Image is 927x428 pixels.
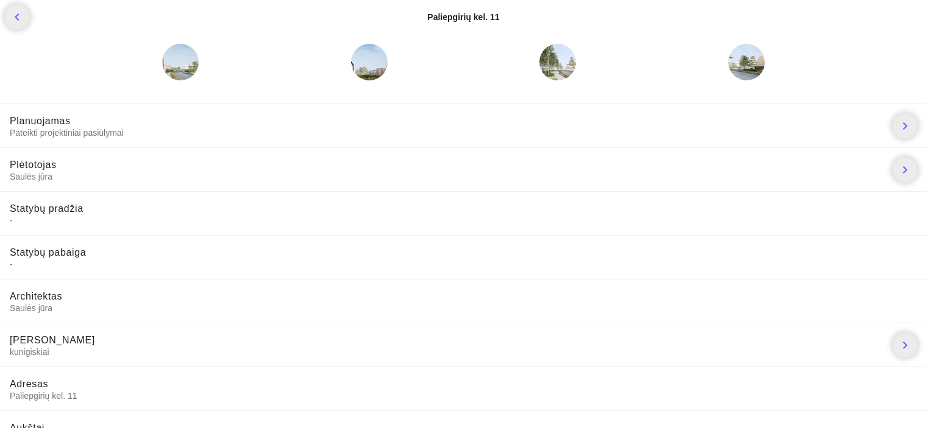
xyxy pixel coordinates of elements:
span: Adresas [10,379,48,389]
span: Statybų pabaiga [10,247,86,258]
span: Saulės jūra [10,303,917,314]
span: - [10,215,917,226]
span: Plėtotojas [10,160,57,170]
i: chevron_right [898,119,912,133]
span: Statybų pradžia [10,203,83,214]
span: Paliepgirių kel. 11 [10,390,917,401]
a: chevron_right [893,114,917,138]
span: - [10,259,917,270]
a: chevron_right [893,158,917,182]
i: chevron_right [898,338,912,353]
span: Pateikti projektiniai pasiūlymai [10,127,883,138]
span: Architektas [10,291,62,301]
span: Saulės jūra [10,171,883,182]
span: Planuojamas [10,116,71,126]
a: chevron_left [5,5,29,29]
i: chevron_right [898,163,912,177]
div: Paliepgirių kel. 11 [427,11,499,23]
span: kunigiskiai [10,346,883,357]
a: chevron_right [893,333,917,357]
i: chevron_left [10,10,24,24]
span: [PERSON_NAME] [10,335,95,345]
